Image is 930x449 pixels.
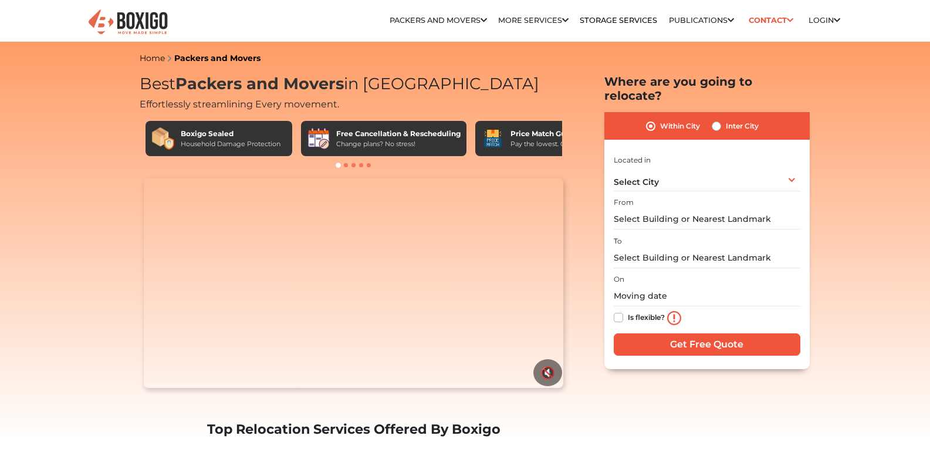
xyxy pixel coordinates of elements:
[614,155,651,166] label: Located in
[174,53,261,63] a: Packers and Movers
[336,139,461,149] div: Change plans? No stress!
[140,99,339,110] span: Effortlessly streamlining Every movement.
[336,129,461,139] div: Free Cancellation & Rescheduling
[614,236,622,247] label: To
[510,139,600,149] div: Pay the lowest. Guaranteed!
[175,74,344,93] span: Packers and Movers
[614,286,800,306] input: Moving date
[614,274,624,285] label: On
[809,16,840,25] a: Login
[307,127,330,150] img: Free Cancellation & Rescheduling
[87,8,169,37] img: Boxigo
[181,139,280,149] div: Household Damage Protection
[140,421,568,437] h2: Top Relocation Services Offered By Boxigo
[580,16,657,25] a: Storage Services
[614,177,659,187] span: Select City
[660,119,700,133] label: Within City
[604,75,810,103] h2: Where are you going to relocate?
[181,129,280,139] div: Boxigo Sealed
[614,248,800,268] input: Select Building or Nearest Landmark
[151,127,175,150] img: Boxigo Sealed
[498,16,569,25] a: More services
[614,197,634,208] label: From
[140,75,568,94] h1: Best in [GEOGRAPHIC_DATA]
[481,127,505,150] img: Price Match Guarantee
[390,16,487,25] a: Packers and Movers
[614,209,800,229] input: Select Building or Nearest Landmark
[669,16,734,25] a: Publications
[140,53,165,63] a: Home
[628,310,665,323] label: Is flexible?
[745,11,797,29] a: Contact
[533,359,562,386] button: 🔇
[510,129,600,139] div: Price Match Guarantee
[667,311,681,325] img: info
[144,178,563,388] video: Your browser does not support the video tag.
[614,333,800,356] input: Get Free Quote
[726,119,759,133] label: Inter City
